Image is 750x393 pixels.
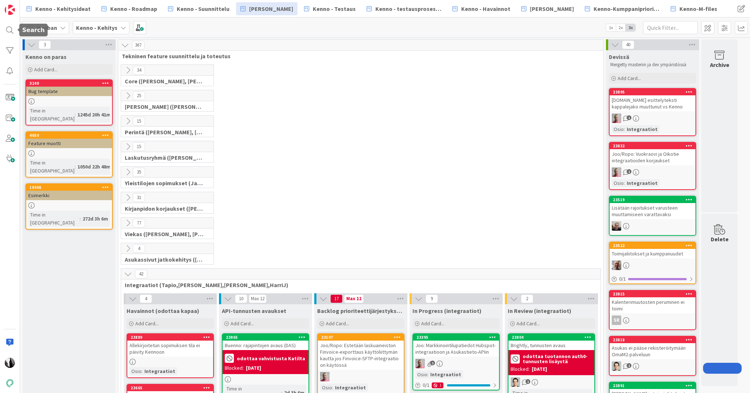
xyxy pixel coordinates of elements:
div: Brightly, tunnusten avaus [508,341,594,350]
span: : [624,125,625,133]
div: 4650 [29,133,112,138]
span: Kenno - Testaus [313,4,356,13]
span: 0 / 1 [423,381,430,389]
span: Kenno - testausprosessi/Featureflagit [375,4,442,13]
div: Max 12 [346,297,362,301]
span: Asukassivut jatkokehitys (Rasmus, TommiH, Bella) [125,256,204,263]
div: Integraatiot [625,125,659,133]
b: odottaa vahvistusta Katilta [237,356,305,361]
div: 23107 [321,335,404,340]
span: 42 [135,270,147,278]
div: Time in [GEOGRAPHIC_DATA] [28,159,75,175]
span: 2x [616,24,626,31]
span: Yleistilojen sopimukset (Jaakko, VilleP, TommiL, Simo) [125,179,204,187]
div: 23395 [413,334,499,341]
div: HJ [610,114,695,123]
div: 23895 [613,90,695,95]
div: 4650 [26,132,112,139]
div: HJ [610,167,695,177]
h5: Search [22,27,45,33]
span: [PERSON_NAME] [530,4,574,13]
div: Joo: Markkinointilupatiedot Hubspot-integraatioon ja Asukastieto-APIin [413,341,499,357]
div: 1050d 22h 48m [76,163,112,171]
img: TT [612,361,621,371]
a: [PERSON_NAME] [236,2,298,15]
span: 0 / 1 [619,275,626,283]
span: 34 [133,66,145,75]
div: Max 12 [251,297,264,301]
div: 3240Bug template [26,80,112,96]
span: Kenno - Suunnittelu [177,4,230,13]
span: : [141,367,143,375]
div: 23895 [610,89,695,95]
span: Core (Pasi, Jussi, JaakkoHä, Jyri, Leo, MikkoK, Väinö, MattiH) [125,78,204,85]
div: 3240 [29,81,112,86]
div: 23804 [512,335,594,340]
div: Osio [612,179,624,187]
div: 23891 [610,382,695,389]
span: Backlog prioriteettijärjestyksessä (integraatiot) [317,307,404,314]
div: [DATE] [246,364,261,372]
div: Kalenterimuutosten peruminen ei toimi [610,297,695,313]
div: [DOMAIN_NAME] esittelyteksti kappalejako muuttunut vs Kenno [610,95,695,111]
div: Buenno: rajapintojen avaus (DAS) [223,341,308,350]
div: TT [508,377,594,387]
span: 31 [133,193,145,202]
span: Add Card... [135,320,159,327]
span: 40 [622,40,634,49]
div: HJ [318,372,404,381]
div: 23815Kalenterimuutosten peruminen ei toimi [610,291,695,313]
div: TT [610,361,695,371]
div: 23804Brightly, tunnusten avaus [508,334,594,350]
span: Kenno on paras [25,53,67,60]
div: JH [610,221,695,231]
div: 23818 [610,337,695,343]
div: Esimerkki [26,191,112,200]
div: 23815 [613,291,695,297]
div: Time in [GEOGRAPHIC_DATA] [28,107,75,123]
a: Kenno - Testaus [300,2,360,15]
span: Kenno-M-files [679,4,717,13]
div: 23832Joo/Ropo: Vuokraovi ja Oikotie integraatioiden korjaukset [610,143,695,165]
a: Kenno - testausprosessi/Featureflagit [362,2,446,15]
span: Integraatiot (Tapio,Santeri,Marko,HarriJ) [125,281,591,289]
div: 23865Buenno: rajapintojen avaus (DAS) [223,334,308,350]
span: API-tunnusten avaukset [222,307,286,314]
span: Havainnot (odottaa kapaa) [127,307,199,314]
div: HJ [413,359,499,368]
img: VH [612,261,621,270]
img: TT [511,377,520,387]
div: 0/1 [610,274,695,283]
div: SR [612,315,621,325]
span: 1 [627,363,631,368]
span: Laskutusryhmä (Antti, Keijo) [125,154,204,161]
img: HJ [415,359,425,368]
img: HJ [612,167,621,177]
div: 272d 3h 6m [81,215,110,223]
div: Time in [GEOGRAPHIC_DATA] [28,211,80,227]
div: 23522 [610,242,695,249]
div: 23395 [416,335,499,340]
span: Add Card... [34,66,57,73]
img: Visit kanbanzone.com [5,5,15,15]
div: 23522Toimijaliitokset ja kumppanuudet [610,242,695,258]
div: Osio [415,370,427,378]
div: Bug template [26,87,112,96]
div: 23107 [318,334,404,341]
span: 3 [39,40,51,49]
span: Kenno - Roadmap [110,4,157,13]
b: odottaa tuotannon auth0-tunnusten lisäystä [523,354,592,364]
div: 23865 [226,335,308,340]
div: 23889 [127,334,213,341]
div: 23665 [131,385,213,390]
div: Joo/Ropo: Vuokraovi ja Oikotie integraatioiden korjaukset [610,149,695,165]
span: : [80,215,81,223]
span: Add Card... [516,320,540,327]
div: 3240 [26,80,112,87]
img: KV [5,358,15,368]
div: VH [610,261,695,270]
span: 17 [330,294,343,303]
div: 0/11 [413,381,499,390]
a: Kenno-M-files [666,2,722,15]
a: Kenno-Kumppanipriorisointi [581,2,664,15]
